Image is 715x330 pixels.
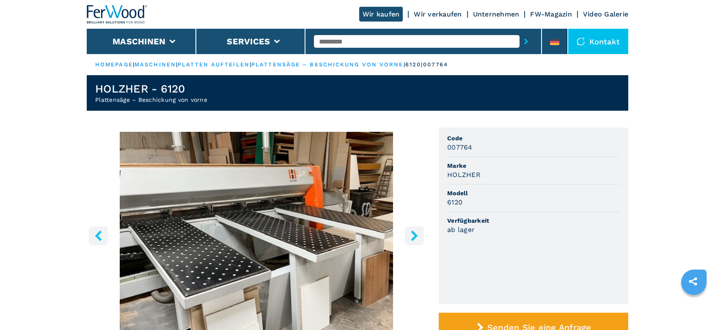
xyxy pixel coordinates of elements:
[95,82,207,95] h1: HOLZHER - 6120
[577,37,585,46] img: Kontakt
[447,170,481,180] h3: HOLZHER
[447,225,475,235] h3: ab lager
[423,61,448,68] p: 007764
[89,226,108,245] button: left-button
[447,142,473,152] h3: 007764
[251,61,404,68] a: plattensäge – beschickung von vorne
[359,7,403,22] a: Wir kaufen
[87,5,148,24] img: Ferwood
[178,61,250,68] a: platten aufteilen
[95,61,133,68] a: HOMEPAGE
[176,61,178,68] span: |
[473,10,520,18] a: Unternehmen
[95,95,207,104] h2: Plattensäge – Beschickung von vorne
[530,10,572,18] a: FW-Magazin
[133,61,135,68] span: |
[583,10,628,18] a: Video Galerie
[250,61,251,68] span: |
[568,29,628,54] div: Kontakt
[113,36,165,46] button: Maschinen
[405,61,423,68] p: 6120 |
[227,36,270,46] button: Services
[404,61,405,68] span: |
[447,134,620,142] span: Code
[447,197,462,207] h3: 6120
[414,10,462,18] a: Wir verkaufen
[405,226,424,245] button: right-button
[520,32,533,51] button: submit-button
[135,61,176,68] a: maschinen
[447,216,620,225] span: Verfügbarkeit
[682,271,704,292] a: sharethis
[447,161,620,170] span: Marke
[679,292,709,324] iframe: Chat
[447,189,620,197] span: Modell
